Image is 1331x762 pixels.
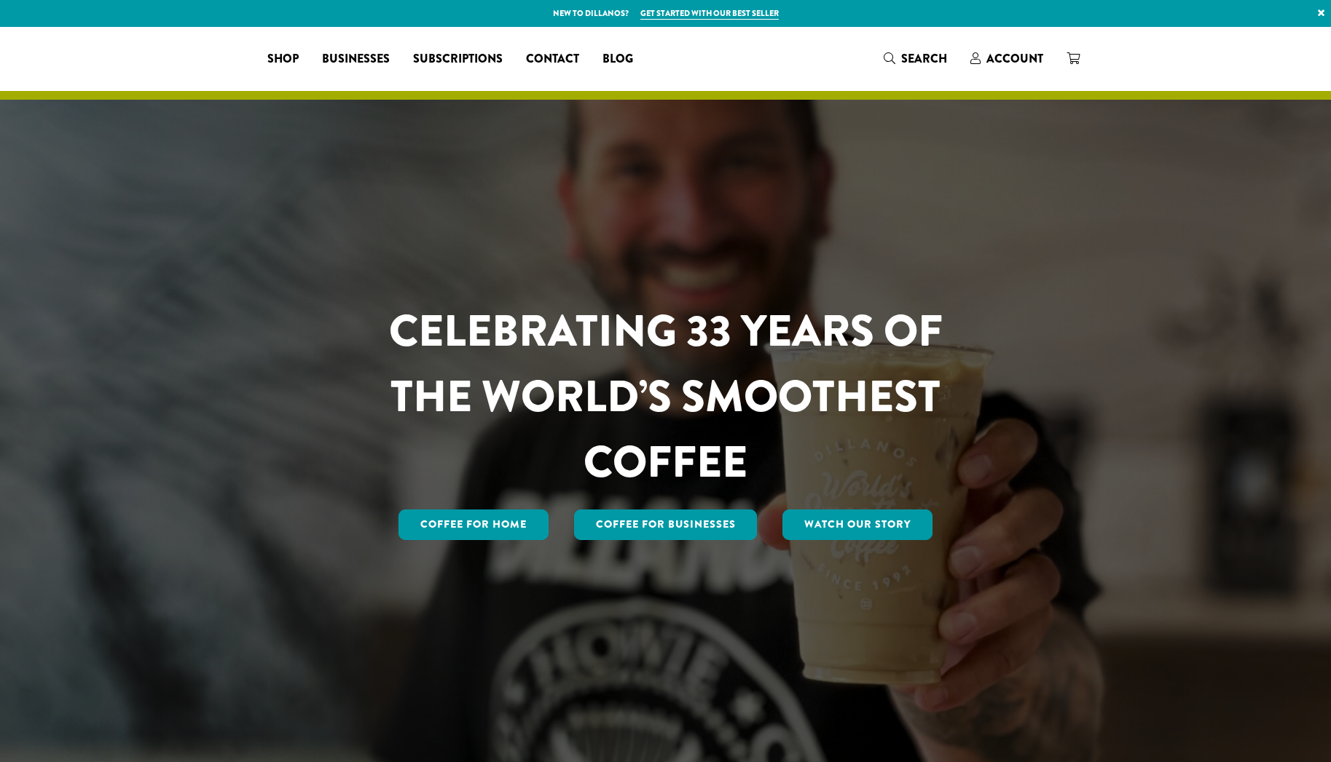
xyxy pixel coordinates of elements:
[574,509,758,540] a: Coffee For Businesses
[986,50,1043,67] span: Account
[526,50,579,68] span: Contact
[267,50,299,68] span: Shop
[398,509,549,540] a: Coffee for Home
[901,50,947,67] span: Search
[872,47,959,71] a: Search
[640,7,779,20] a: Get started with our best seller
[256,47,310,71] a: Shop
[602,50,633,68] span: Blog
[346,298,986,495] h1: CELEBRATING 33 YEARS OF THE WORLD’S SMOOTHEST COFFEE
[322,50,390,68] span: Businesses
[413,50,503,68] span: Subscriptions
[782,509,933,540] a: Watch Our Story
